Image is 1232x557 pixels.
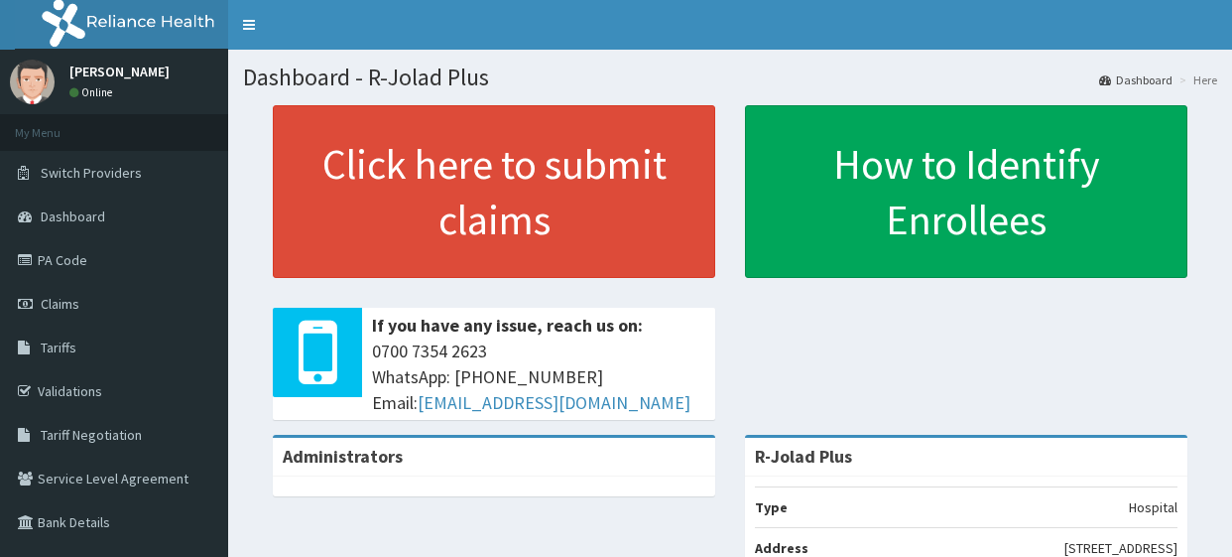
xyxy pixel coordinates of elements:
a: Online [69,85,117,99]
a: [EMAIL_ADDRESS][DOMAIN_NAME] [418,391,690,414]
span: Tariff Negotiation [41,426,142,444]
span: Switch Providers [41,164,142,182]
span: 0700 7354 2623 WhatsApp: [PHONE_NUMBER] Email: [372,339,705,415]
a: Dashboard [1099,71,1172,88]
span: Tariffs [41,339,76,356]
b: Type [755,498,788,516]
img: User Image [10,60,55,104]
p: Hospital [1129,497,1177,517]
li: Here [1174,71,1217,88]
span: Dashboard [41,208,105,225]
a: Click here to submit claims [273,105,715,278]
b: Administrators [283,445,403,468]
b: Address [755,539,808,557]
h1: Dashboard - R-Jolad Plus [243,65,1217,90]
p: [PERSON_NAME] [69,65,170,78]
a: How to Identify Enrollees [745,105,1187,278]
strong: R-Jolad Plus [755,445,852,468]
b: If you have any issue, reach us on: [372,314,643,337]
span: Claims [41,295,79,313]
